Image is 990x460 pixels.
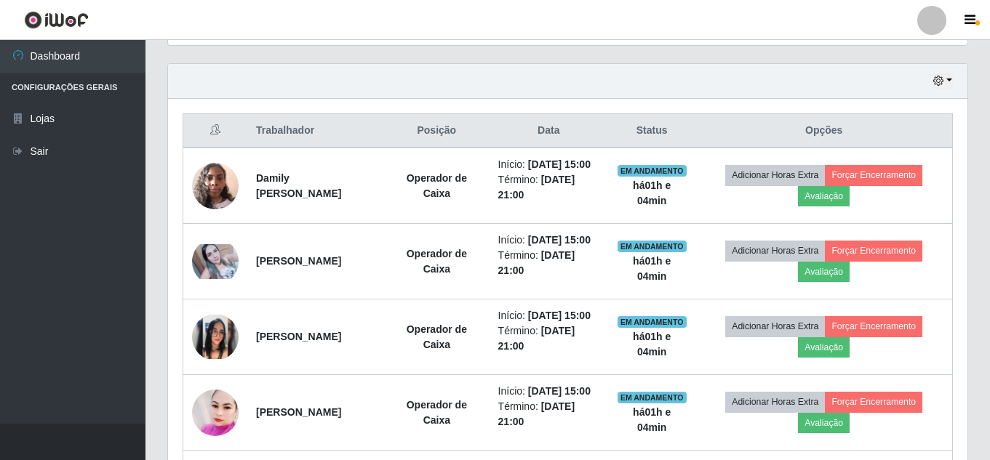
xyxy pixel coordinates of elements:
[256,331,341,342] strong: [PERSON_NAME]
[725,165,825,185] button: Adicionar Horas Extra
[528,385,591,397] time: [DATE] 15:00
[633,255,671,282] strong: há 01 h e 04 min
[256,255,341,267] strong: [PERSON_NAME]
[490,114,608,148] th: Data
[498,233,599,248] li: Início:
[498,157,599,172] li: Início:
[192,386,239,440] img: 1755803495461.jpeg
[633,179,671,206] strong: há 01 h e 04 min
[498,323,599,354] li: Término:
[618,392,687,403] span: EM ANDAMENTO
[618,241,687,252] span: EM ANDAMENTO
[256,172,341,199] strong: Damily [PERSON_NAME]
[528,158,591,170] time: [DATE] 15:00
[24,11,89,29] img: CoreUI Logo
[725,316,825,336] button: Adicionar Horas Extra
[192,155,239,217] img: 1667492486696.jpeg
[633,406,671,433] strong: há 01 h e 04 min
[407,323,467,350] strong: Operador de Caixa
[725,392,825,412] button: Adicionar Horas Extra
[695,114,952,148] th: Opções
[256,406,341,418] strong: [PERSON_NAME]
[498,308,599,323] li: Início:
[798,337,850,358] button: Avaliação
[192,315,239,359] img: 1755567847269.jpeg
[618,165,687,177] span: EM ANDAMENTO
[608,114,695,148] th: Status
[825,392,922,412] button: Forçar Encerramento
[498,172,599,203] li: Término:
[825,241,922,261] button: Forçar Encerramento
[798,186,850,206] button: Avaliação
[407,248,467,275] strong: Operador de Caixa
[825,165,922,185] button: Forçar Encerramento
[498,384,599,399] li: Início:
[528,234,591,246] time: [DATE] 15:00
[498,399,599,429] li: Término:
[825,316,922,336] button: Forçar Encerramento
[633,331,671,358] strong: há 01 h e 04 min
[528,310,591,321] time: [DATE] 15:00
[384,114,490,148] th: Posição
[407,172,467,199] strong: Operador de Caixa
[725,241,825,261] button: Adicionar Horas Extra
[498,248,599,278] li: Término:
[247,114,384,148] th: Trabalhador
[618,316,687,328] span: EM ANDAMENTO
[192,244,239,279] img: 1668045195868.jpeg
[798,413,850,433] button: Avaliação
[407,399,467,426] strong: Operador de Caixa
[798,262,850,282] button: Avaliação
